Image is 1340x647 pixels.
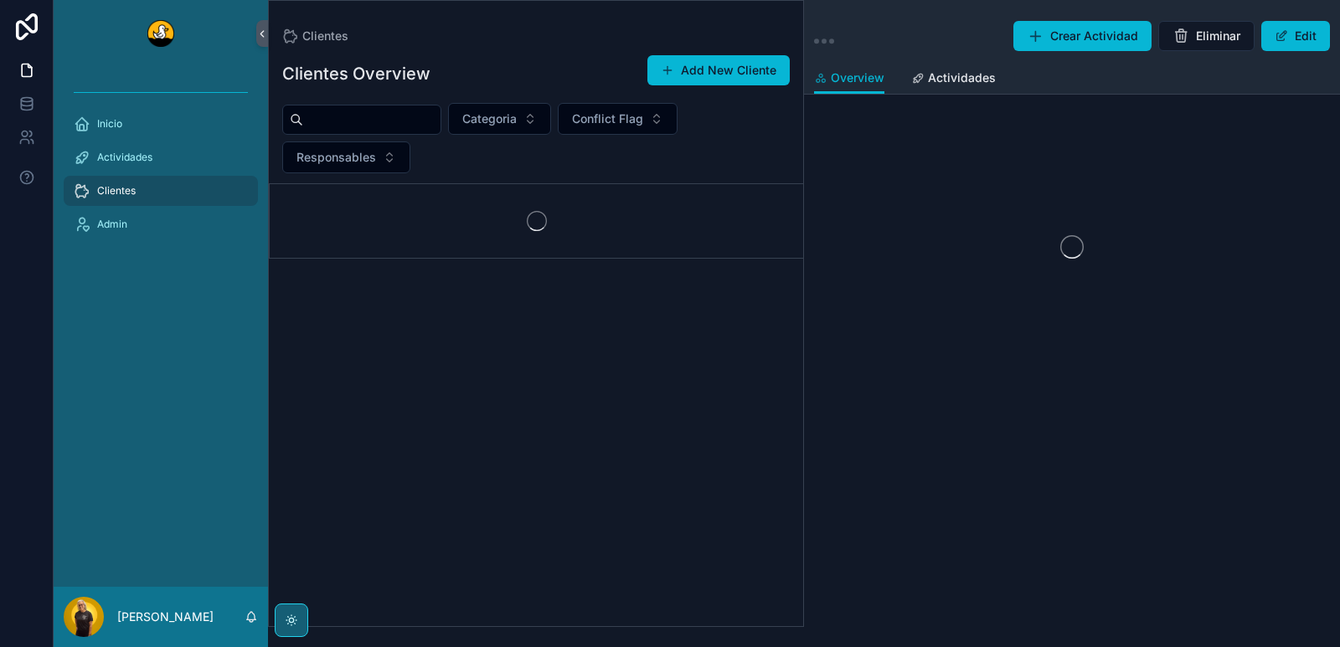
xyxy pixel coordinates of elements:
a: Overview [814,63,884,95]
a: Actividades [911,63,996,96]
span: Inicio [97,117,122,131]
button: Select Button [448,103,551,135]
a: Actividades [64,142,258,172]
button: Select Button [558,103,678,135]
div: scrollable content [54,67,268,261]
a: Clientes [282,28,348,44]
span: Clientes [97,184,136,198]
button: Add New Cliente [647,55,790,85]
span: Actividades [97,151,152,164]
button: Crear Actividad [1013,21,1152,51]
h1: Clientes Overview [282,62,430,85]
a: Inicio [64,109,258,139]
button: Edit [1261,21,1330,51]
span: Responsables [296,149,376,166]
span: Overview [831,69,884,86]
a: Admin [64,209,258,239]
button: Eliminar [1158,21,1255,51]
p: [PERSON_NAME] [117,608,214,625]
a: Clientes [64,176,258,206]
span: Admin [97,218,127,231]
span: Categoria [462,110,517,127]
span: Clientes [302,28,348,44]
span: Eliminar [1196,28,1240,44]
img: App logo [147,20,174,47]
span: Conflict Flag [572,110,643,127]
span: Actividades [928,69,996,86]
span: Crear Actividad [1050,28,1138,44]
button: Select Button [282,141,410,173]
